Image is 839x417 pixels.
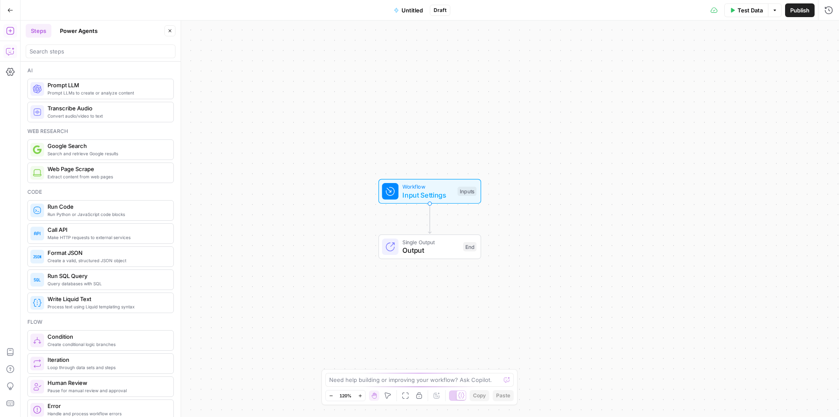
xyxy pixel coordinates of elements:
span: Web Page Scrape [48,165,167,173]
button: Copy [470,390,489,401]
span: Run Python or JavaScript code blocks [48,211,167,218]
span: Single Output [402,238,459,246]
span: Query databases with SQL [48,280,167,287]
span: Create conditional logic branches [48,341,167,348]
span: Extract content from web pages [48,173,167,180]
span: Loop through data sets and steps [48,364,167,371]
div: End [463,242,476,251]
div: Web research [27,127,174,135]
span: Untitled [402,6,423,15]
button: Paste [493,390,514,401]
button: Power Agents [55,24,103,38]
button: Test Data [724,3,768,17]
span: Output [402,245,459,255]
span: Google Search [48,142,167,150]
div: Single OutputOutputEnd [350,234,509,259]
span: Iteration [48,355,167,364]
span: Run SQL Query [48,272,167,280]
div: WorkflowInput SettingsInputs [350,179,509,204]
span: Format JSON [48,248,167,257]
span: Convert audio/video to text [48,112,167,119]
span: Prompt LLMs to create or analyze content [48,89,167,96]
span: Error [48,402,167,410]
span: Workflow [402,183,453,191]
span: Process text using Liquid templating syntax [48,303,167,310]
span: Transcribe Audio [48,104,167,112]
span: 120% [339,392,351,399]
button: Publish [785,3,815,17]
span: Condition [48,332,167,341]
span: Publish [790,6,809,15]
div: Flow [27,318,174,326]
span: Prompt LLM [48,81,167,89]
div: Inputs [458,187,476,196]
span: Copy [473,392,486,399]
span: Input Settings [402,190,453,200]
span: Run Code [48,202,167,211]
span: Pause for manual review and approval [48,387,167,394]
span: Make HTTP requests to external services [48,234,167,241]
span: Human Review [48,379,167,387]
span: Create a valid, structured JSON object [48,257,167,264]
span: Test Data [738,6,763,15]
span: Paste [496,392,510,399]
span: Draft [434,6,446,14]
input: Search steps [30,47,172,56]
div: Code [27,188,174,196]
button: Steps [26,24,51,38]
button: Untitled [389,3,428,17]
span: Handle and process workflow errors [48,410,167,417]
span: Call API [48,225,167,234]
div: Ai [27,67,174,74]
span: Write Liquid Text [48,295,167,303]
span: Search and retrieve Google results [48,150,167,157]
g: Edge from start to end [428,203,431,233]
